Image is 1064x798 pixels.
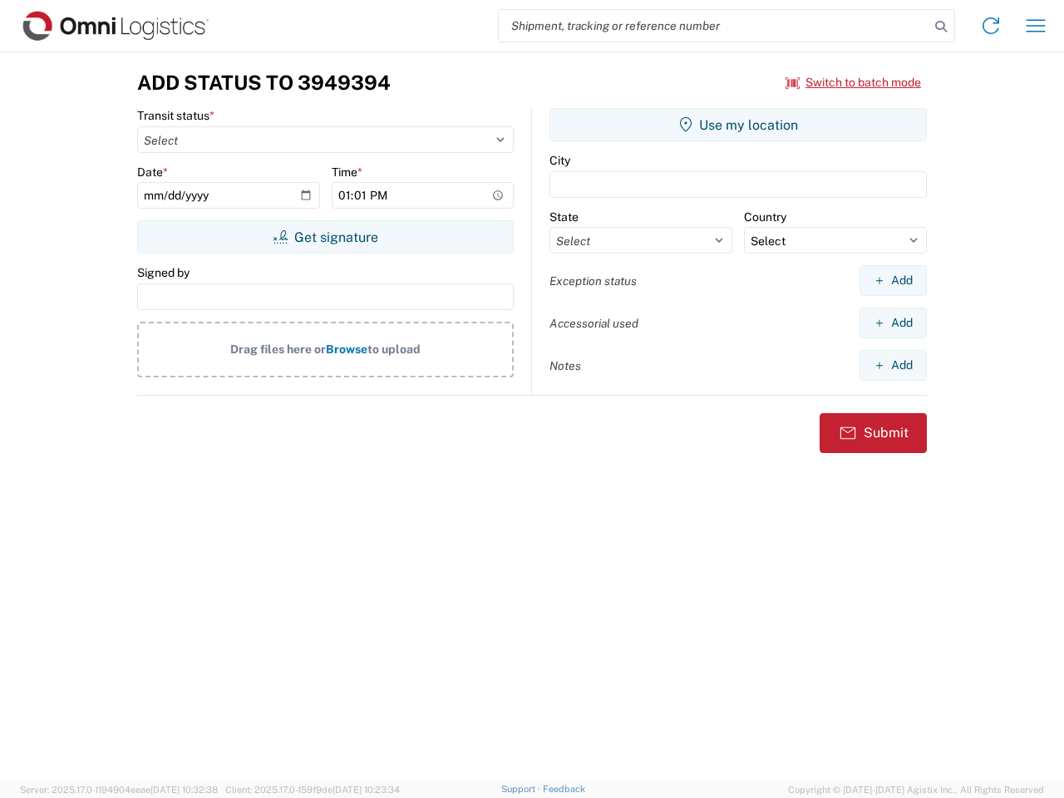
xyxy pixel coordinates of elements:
[744,209,786,224] label: Country
[230,342,326,356] span: Drag files here or
[549,273,637,288] label: Exception status
[137,108,214,123] label: Transit status
[549,153,570,168] label: City
[549,358,581,373] label: Notes
[786,69,921,96] button: Switch to batch mode
[549,108,927,141] button: Use my location
[501,784,543,794] a: Support
[20,785,218,795] span: Server: 2025.17.0-1194904eeae
[549,316,638,331] label: Accessorial used
[499,10,929,42] input: Shipment, tracking or reference number
[137,165,168,180] label: Date
[367,342,421,356] span: to upload
[332,785,400,795] span: [DATE] 10:23:34
[549,209,579,224] label: State
[137,71,391,95] h3: Add Status to 3949394
[788,782,1044,797] span: Copyright © [DATE]-[DATE] Agistix Inc., All Rights Reserved
[860,308,927,338] button: Add
[225,785,400,795] span: Client: 2025.17.0-159f9de
[326,342,367,356] span: Browse
[137,265,190,280] label: Signed by
[860,265,927,296] button: Add
[332,165,362,180] label: Time
[543,784,585,794] a: Feedback
[150,785,218,795] span: [DATE] 10:32:38
[860,350,927,381] button: Add
[820,413,927,453] button: Submit
[137,220,514,254] button: Get signature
